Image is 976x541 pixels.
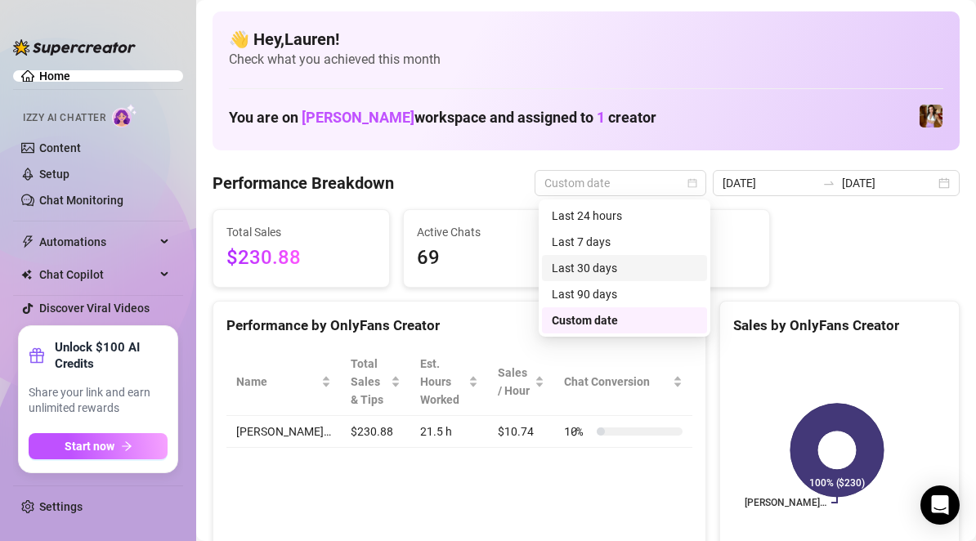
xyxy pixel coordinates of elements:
[488,416,554,448] td: $10.74
[213,172,394,194] h4: Performance Breakdown
[23,110,105,126] span: Izzy AI Chatter
[544,171,696,195] span: Custom date
[552,207,697,225] div: Last 24 hours
[55,339,168,372] strong: Unlock $100 AI Credits
[597,109,605,126] span: 1
[542,229,707,255] div: Last 7 days
[542,281,707,307] div: Last 90 days
[498,364,531,400] span: Sales / Hour
[29,347,45,364] span: gift
[542,255,707,281] div: Last 30 days
[488,348,554,416] th: Sales / Hour
[302,109,414,126] span: [PERSON_NAME]
[29,433,168,459] button: Start nowarrow-right
[842,174,935,192] input: End date
[822,177,835,190] span: swap-right
[920,105,942,127] img: Elena
[13,39,136,56] img: logo-BBDzfeDw.svg
[229,28,943,51] h4: 👋 Hey, Lauren !
[226,348,341,416] th: Name
[226,223,376,241] span: Total Sales
[39,500,83,513] a: Settings
[564,373,669,391] span: Chat Conversion
[39,141,81,154] a: Content
[920,485,960,525] div: Open Intercom Messenger
[552,259,697,277] div: Last 30 days
[39,262,155,288] span: Chat Copilot
[226,315,692,337] div: Performance by OnlyFans Creator
[745,497,826,508] text: [PERSON_NAME]…
[687,178,697,188] span: calendar
[420,355,466,409] div: Est. Hours Worked
[542,307,707,333] div: Custom date
[723,174,816,192] input: Start date
[21,235,34,248] span: thunderbolt
[229,51,943,69] span: Check what you achieved this month
[417,223,566,241] span: Active Chats
[341,416,410,448] td: $230.88
[39,229,155,255] span: Automations
[39,168,69,181] a: Setup
[542,203,707,229] div: Last 24 hours
[226,243,376,274] span: $230.88
[226,416,341,448] td: [PERSON_NAME]…
[822,177,835,190] span: to
[564,423,590,440] span: 10 %
[733,315,946,337] div: Sales by OnlyFans Creator
[341,348,410,416] th: Total Sales & Tips
[121,440,132,452] span: arrow-right
[112,104,137,127] img: AI Chatter
[554,348,692,416] th: Chat Conversion
[410,416,489,448] td: 21.5 h
[39,69,70,83] a: Home
[39,302,150,315] a: Discover Viral Videos
[39,194,123,207] a: Chat Monitoring
[552,233,697,251] div: Last 7 days
[29,385,168,417] span: Share your link and earn unlimited rewards
[417,243,566,274] span: 69
[351,355,387,409] span: Total Sales & Tips
[21,269,32,280] img: Chat Copilot
[229,109,656,127] h1: You are on workspace and assigned to creator
[65,440,114,453] span: Start now
[552,285,697,303] div: Last 90 days
[552,311,697,329] div: Custom date
[236,373,318,391] span: Name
